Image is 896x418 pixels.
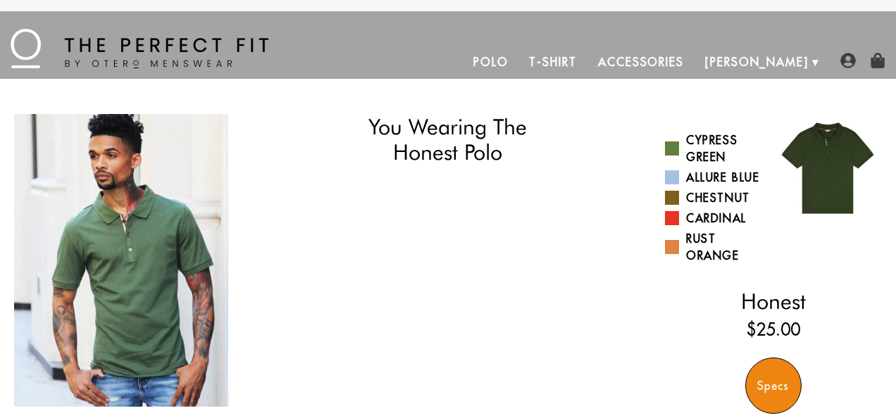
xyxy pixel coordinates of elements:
img: otero-cypress-green-polo-action_1024x1024_2x_8894e234-887b-48e5-953a-e78a9f3bc093_340x.jpg [14,114,228,407]
img: 017.jpg [773,114,882,222]
div: Specs [745,357,802,414]
div: 2 / 3 [228,114,442,407]
a: Chestnut [665,189,763,206]
h1: You Wearing The Honest Polo [305,114,592,165]
div: 1 / 3 [14,114,228,407]
a: Cypress Green [665,132,763,165]
a: Allure Blue [665,169,763,186]
ins: $25.00 [747,317,800,342]
a: Rust Orange [665,230,763,264]
img: user-account-icon.png [840,53,856,68]
a: [PERSON_NAME] [695,45,819,79]
a: Cardinal [665,210,763,227]
h2: Honest [665,289,882,314]
img: shopping-bag-icon.png [870,53,885,68]
img: The Perfect Fit - by Otero Menswear - Logo [11,29,268,68]
a: T-Shirt [518,45,587,79]
a: Accessories [587,45,695,79]
a: Polo [463,45,519,79]
img: otero-cypress-green-polo-shirt_1024x1024_2x_bebd3ec5-b6cd-4ccd-b561-7debc8230c1c_340x.jpg [228,114,442,407]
